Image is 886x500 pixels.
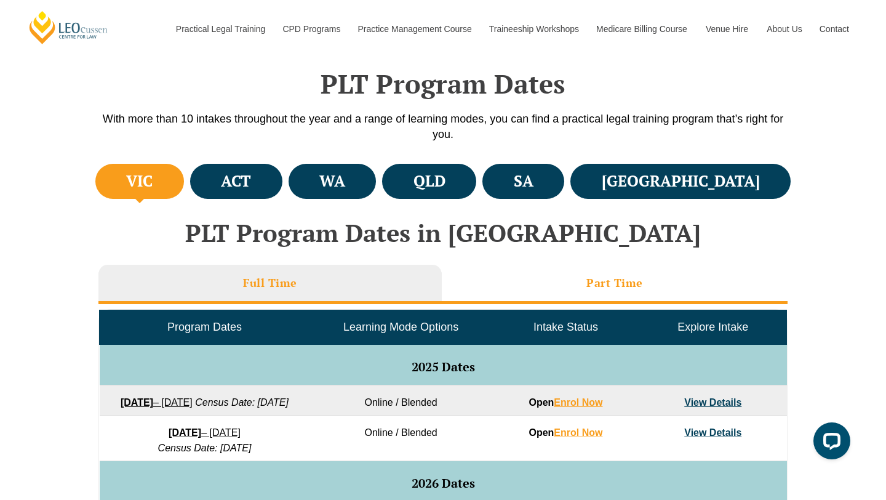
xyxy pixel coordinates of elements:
[587,2,696,55] a: Medicare Billing Course
[273,2,348,55] a: CPD Programs
[243,276,297,290] h3: Full Time
[514,171,533,192] h4: SA
[343,321,458,333] span: Learning Mode Options
[412,475,475,491] span: 2026 Dates
[602,171,760,192] h4: [GEOGRAPHIC_DATA]
[757,2,810,55] a: About Us
[684,397,741,408] a: View Details
[28,10,110,45] a: [PERSON_NAME] Centre for Law
[121,397,193,408] a: [DATE]– [DATE]
[684,427,741,438] a: View Details
[158,443,252,453] em: Census Date: [DATE]
[169,427,201,438] strong: [DATE]
[309,385,492,416] td: Online / Blended
[529,427,602,438] strong: Open
[121,397,153,408] strong: [DATE]
[92,68,794,99] h2: PLT Program Dates
[309,416,492,461] td: Online / Blended
[529,397,602,408] strong: Open
[554,397,602,408] a: Enrol Now
[533,321,598,333] span: Intake Status
[221,171,251,192] h4: ACT
[126,171,153,192] h4: VIC
[810,2,858,55] a: Contact
[413,171,445,192] h4: QLD
[195,397,289,408] em: Census Date: [DATE]
[92,111,794,142] p: With more than 10 intakes throughout the year and a range of learning modes, you can find a pract...
[586,276,643,290] h3: Part Time
[167,2,274,55] a: Practical Legal Training
[167,321,242,333] span: Program Dates
[319,171,345,192] h4: WA
[804,417,855,469] iframe: LiveChat chat widget
[92,219,794,246] h2: PLT Program Dates in [GEOGRAPHIC_DATA]
[554,427,602,438] a: Enrol Now
[677,321,748,333] span: Explore Intake
[696,2,757,55] a: Venue Hire
[480,2,587,55] a: Traineeship Workshops
[349,2,480,55] a: Practice Management Course
[412,358,475,375] span: 2025 Dates
[169,427,241,438] a: [DATE]– [DATE]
